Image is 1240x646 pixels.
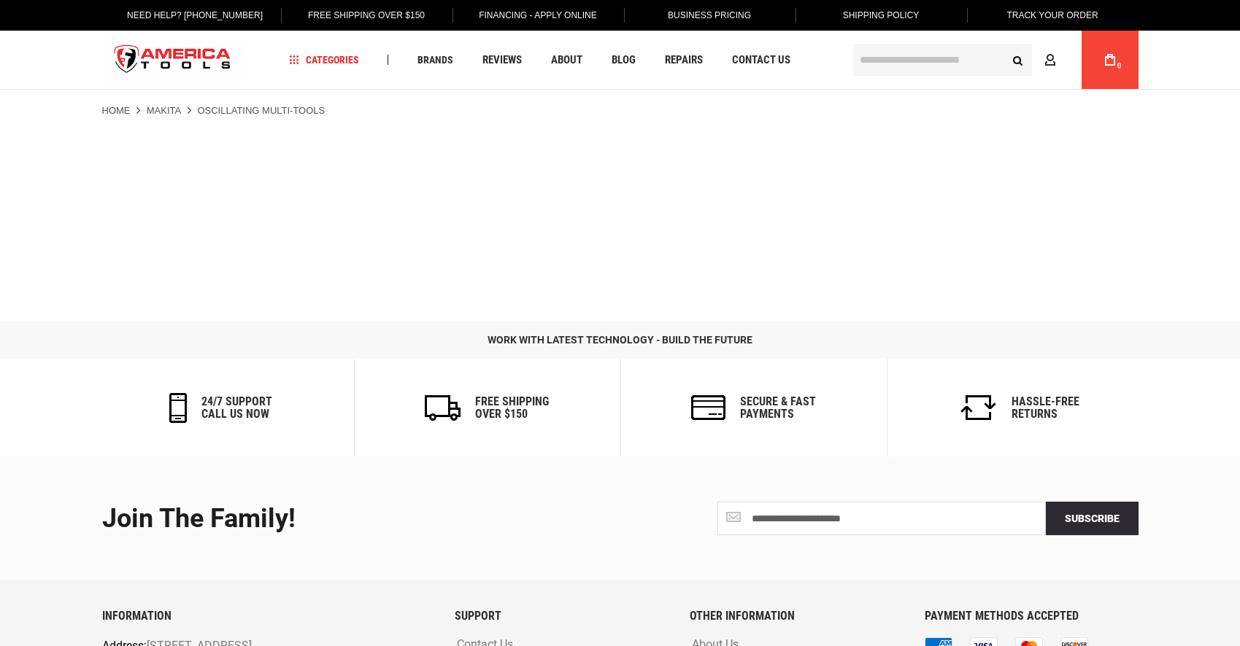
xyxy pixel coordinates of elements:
img: America Tools [102,33,244,87]
h6: Free Shipping Over $150 [475,395,549,421]
span: Brands [417,55,453,65]
h6: Hassle-Free Returns [1012,395,1079,421]
div: Join the Family! [102,505,609,534]
h6: PAYMENT METHODS ACCEPTED [925,610,1138,623]
a: 0 [1096,31,1124,89]
a: Brands [411,50,460,70]
span: Categories [289,55,359,65]
span: Contact Us [732,55,790,66]
span: Blog [612,55,636,66]
h6: secure & fast payments [740,395,816,421]
span: Repairs [665,55,703,66]
span: Shipping Policy [843,10,920,20]
a: Makita [147,104,181,117]
a: Repairs [658,50,709,70]
a: Categories [282,50,366,70]
span: Subscribe [1065,513,1120,524]
a: About [544,50,589,70]
strong: Oscillating Multi-Tools [197,105,325,116]
a: Home [102,104,131,117]
a: Reviews [476,50,528,70]
span: Reviews [482,55,522,66]
a: Contact Us [725,50,797,70]
h6: INFORMATION [102,610,433,623]
a: Blog [605,50,642,70]
a: store logo [102,33,244,87]
h6: SUPPORT [455,610,668,623]
h6: 24/7 support call us now [201,395,272,421]
button: Subscribe [1046,502,1139,535]
span: About [551,55,582,66]
span: 0 [1117,62,1122,70]
button: Search [1004,46,1032,74]
h6: OTHER INFORMATION [690,610,903,623]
